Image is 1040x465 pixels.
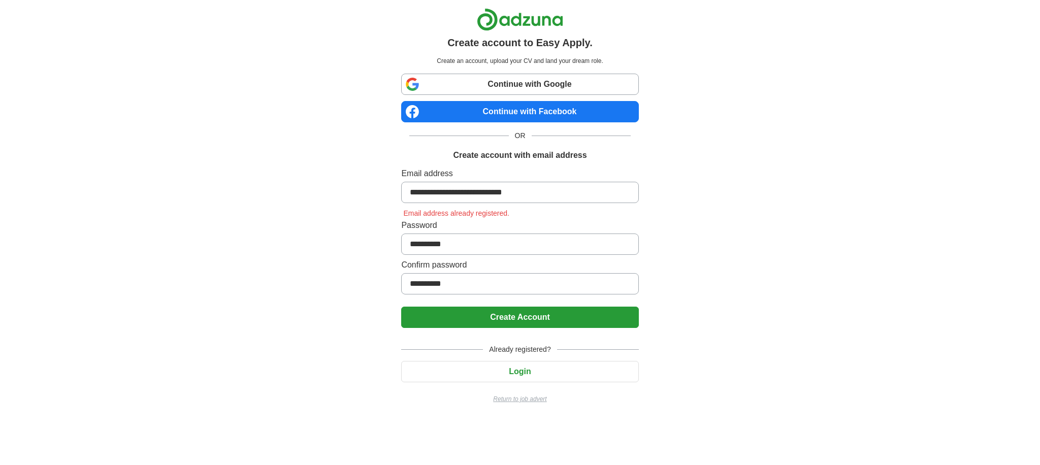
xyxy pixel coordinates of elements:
span: OR [509,130,532,141]
p: Create an account, upload your CV and land your dream role. [403,56,636,65]
a: Login [401,367,638,376]
a: Continue with Facebook [401,101,638,122]
img: Adzuna logo [477,8,563,31]
h1: Create account with email address [453,149,587,161]
button: Create Account [401,307,638,328]
a: Return to job advert [401,394,638,404]
span: Already registered? [483,344,557,355]
span: Email address already registered. [401,209,511,217]
h1: Create account to Easy Apply. [447,35,593,50]
label: Confirm password [401,259,638,271]
label: Email address [401,168,638,180]
label: Password [401,219,638,231]
a: Continue with Google [401,74,638,95]
button: Login [401,361,638,382]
